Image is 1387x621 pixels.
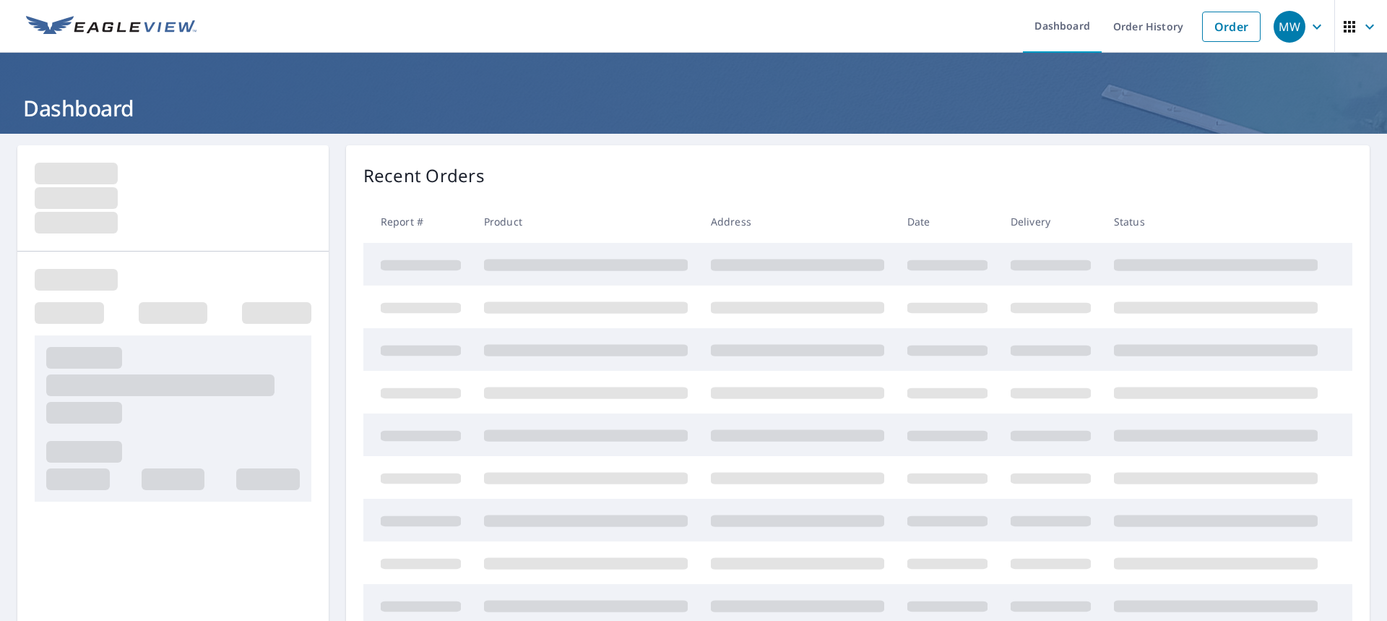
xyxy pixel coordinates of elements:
img: EV Logo [26,16,196,38]
th: Delivery [999,200,1102,243]
th: Report # [363,200,472,243]
th: Date [896,200,999,243]
a: Order [1202,12,1261,42]
div: MW [1274,11,1305,43]
p: Recent Orders [363,163,485,189]
th: Product [472,200,699,243]
h1: Dashboard [17,93,1370,123]
th: Status [1102,200,1329,243]
th: Address [699,200,896,243]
